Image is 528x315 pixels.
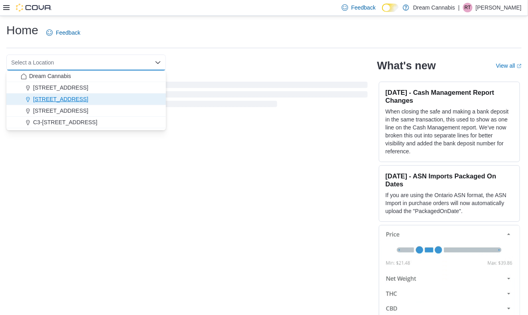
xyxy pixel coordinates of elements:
[458,3,460,12] p: |
[6,82,166,94] button: [STREET_ADDRESS]
[6,83,368,109] span: Loading
[465,3,471,12] span: RT
[33,95,88,103] span: [STREET_ADDRESS]
[16,4,52,12] img: Cova
[33,107,88,115] span: [STREET_ADDRESS]
[386,108,513,155] p: When closing the safe and making a bank deposit in the same transaction, this used to show as one...
[6,117,166,128] button: C3-[STREET_ADDRESS]
[496,63,522,69] a: View allExternal link
[386,88,513,104] h3: [DATE] - Cash Management Report Changes
[6,70,166,128] div: Choose from the following options
[56,29,80,37] span: Feedback
[386,191,513,215] p: If you are using the Ontario ASN format, the ASN Import in purchase orders will now automatically...
[155,59,161,66] button: Close list of options
[6,105,166,117] button: [STREET_ADDRESS]
[377,59,436,72] h2: What's new
[33,84,88,92] span: [STREET_ADDRESS]
[351,4,376,12] span: Feedback
[413,3,455,12] p: Dream Cannabis
[386,172,513,188] h3: [DATE] - ASN Imports Packaged On Dates
[6,94,166,105] button: [STREET_ADDRESS]
[6,22,38,38] h1: Home
[6,70,166,82] button: Dream Cannabis
[43,25,83,41] a: Feedback
[476,3,522,12] p: [PERSON_NAME]
[382,4,399,12] input: Dark Mode
[517,64,522,68] svg: External link
[33,118,97,126] span: C3-[STREET_ADDRESS]
[29,72,71,80] span: Dream Cannabis
[463,3,473,12] div: Robert Taylor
